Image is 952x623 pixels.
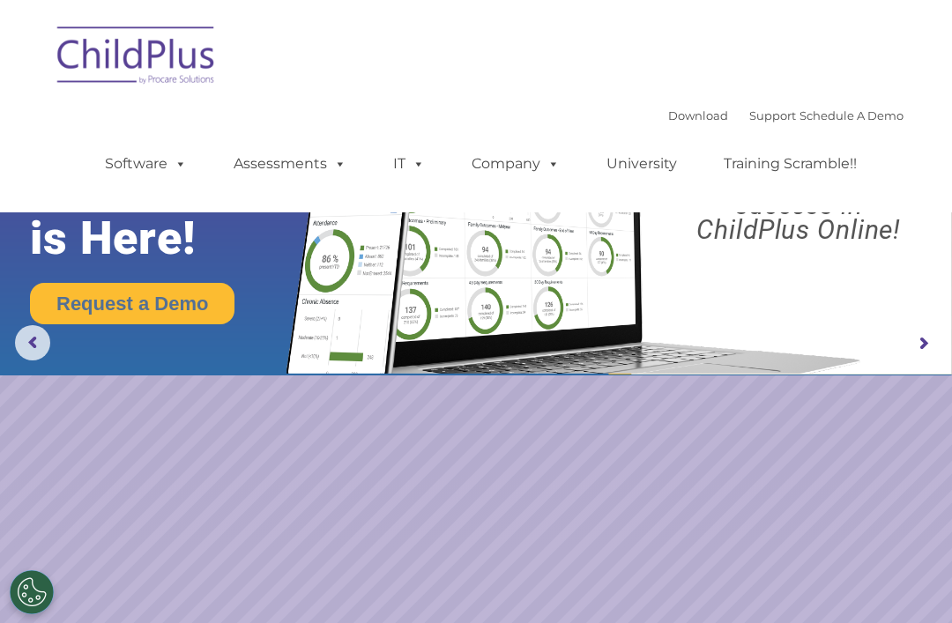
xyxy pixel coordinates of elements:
[800,108,904,122] a: Schedule A Demo
[454,146,577,182] a: Company
[668,108,904,122] font: |
[749,108,796,122] a: Support
[376,146,443,182] a: IT
[10,570,54,614] button: Cookies Settings
[48,14,225,102] img: ChildPlus by Procare Solutions
[216,146,364,182] a: Assessments
[668,108,728,122] a: Download
[589,146,695,182] a: University
[658,119,941,242] rs-layer: Boost your productivity and streamline your success in ChildPlus Online!
[87,146,205,182] a: Software
[30,283,234,324] a: Request a Demo
[30,108,334,264] rs-layer: The Future of ChildPlus is Here!
[706,146,874,182] a: Training Scramble!!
